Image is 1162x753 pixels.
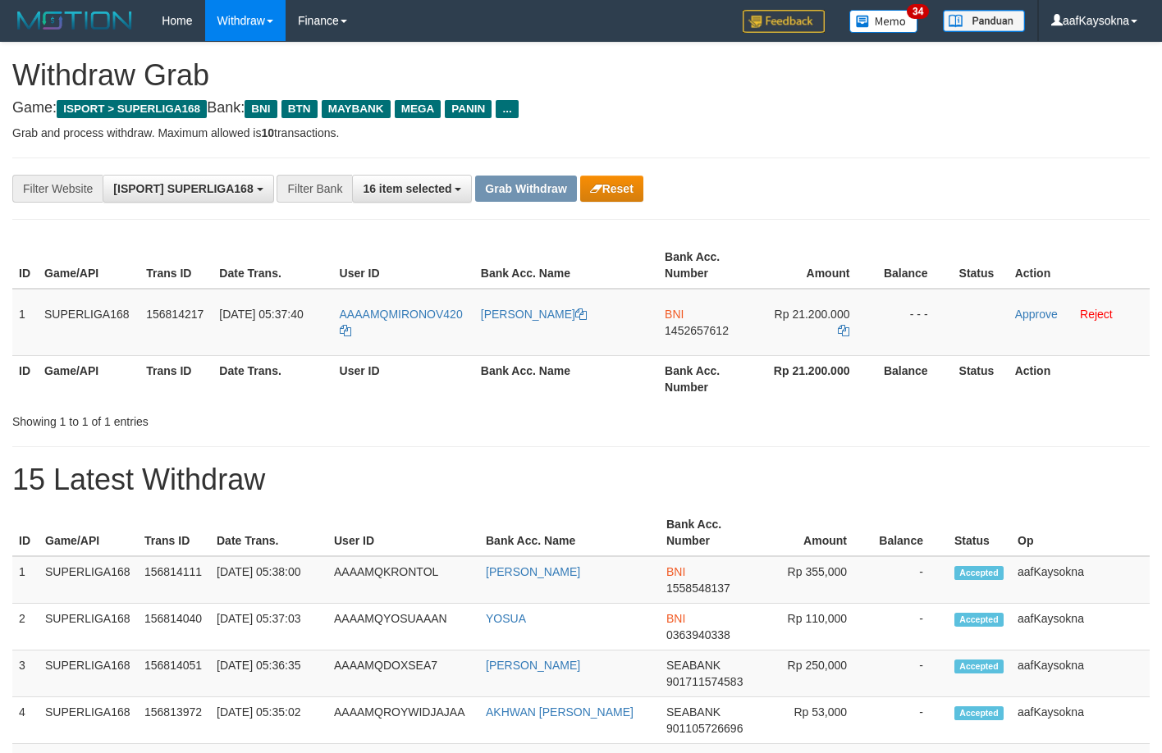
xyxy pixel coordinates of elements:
[38,289,140,356] td: SUPERLIGA168
[666,612,685,625] span: BNI
[1011,604,1150,650] td: aafKaysokna
[474,242,658,289] th: Bank Acc. Name
[481,308,587,321] a: [PERSON_NAME]
[954,566,1004,580] span: Accepted
[757,556,871,604] td: Rp 355,000
[138,509,210,556] th: Trans ID
[38,242,140,289] th: Game/API
[363,182,451,195] span: 16 item selected
[1011,650,1150,697] td: aafKaysokna
[658,242,757,289] th: Bank Acc. Number
[138,604,210,650] td: 156814040
[775,308,850,321] span: Rp 21.200.000
[954,706,1004,720] span: Accepted
[277,175,352,203] div: Filter Bank
[12,242,38,289] th: ID
[322,100,391,118] span: MAYBANK
[38,355,140,402] th: Game/API
[57,100,207,118] span: ISPORT > SUPERLIGA168
[103,175,273,203] button: [ISPORT] SUPERLIGA168
[210,604,327,650] td: [DATE] 05:37:03
[658,355,757,402] th: Bank Acc. Number
[757,242,874,289] th: Amount
[12,463,1150,496] h1: 15 Latest Withdraw
[486,705,634,719] a: AKHWAN [PERSON_NAME]
[665,308,684,321] span: BNI
[954,659,1004,673] span: Accepted
[12,175,103,203] div: Filter Website
[327,650,479,697] td: AAAAMQDOXSEA7
[39,509,138,556] th: Game/API
[948,509,1011,556] th: Status
[245,100,277,118] span: BNI
[146,308,204,321] span: 156814217
[757,697,871,744] td: Rp 53,000
[479,509,660,556] th: Bank Acc. Name
[757,650,871,697] td: Rp 250,000
[874,289,952,356] td: - - -
[327,556,479,604] td: AAAAMQKRONTOL
[138,650,210,697] td: 156814051
[1011,697,1150,744] td: aafKaysokna
[757,509,871,556] th: Amount
[486,612,526,625] a: YOSUA
[12,650,39,697] td: 3
[1011,556,1150,604] td: aafKaysokna
[39,556,138,604] td: SUPERLIGA168
[871,604,948,650] td: -
[138,556,210,604] td: 156814111
[327,697,479,744] td: AAAAMQROYWIDJAJAA
[1011,509,1150,556] th: Op
[12,125,1150,141] p: Grab and process withdraw. Maximum allowed is transactions.
[327,509,479,556] th: User ID
[210,509,327,556] th: Date Trans.
[12,59,1150,92] h1: Withdraw Grab
[954,613,1004,627] span: Accepted
[281,100,318,118] span: BTN
[333,242,474,289] th: User ID
[340,308,463,337] a: AAAAMQMIRONOV420
[12,407,472,430] div: Showing 1 to 1 of 1 entries
[39,697,138,744] td: SUPERLIGA168
[666,628,730,641] span: Copy 0363940338 to clipboard
[210,697,327,744] td: [DATE] 05:35:02
[352,175,472,203] button: 16 item selected
[327,604,479,650] td: AAAAMQYOSUAAAN
[660,509,757,556] th: Bank Acc. Number
[474,355,658,402] th: Bank Acc. Name
[113,182,253,195] span: [ISPORT] SUPERLIGA168
[486,565,580,578] a: [PERSON_NAME]
[665,324,729,337] span: Copy 1452657612 to clipboard
[1015,308,1058,321] a: Approve
[445,100,492,118] span: PANIN
[39,604,138,650] td: SUPERLIGA168
[580,176,643,202] button: Reset
[1080,308,1113,321] a: Reject
[12,697,39,744] td: 4
[666,722,743,735] span: Copy 901105726696 to clipboard
[333,355,474,402] th: User ID
[219,308,303,321] span: [DATE] 05:37:40
[874,355,952,402] th: Balance
[666,705,721,719] span: SEABANK
[871,509,948,556] th: Balance
[666,675,743,688] span: Copy 901711574583 to clipboard
[953,242,1009,289] th: Status
[871,650,948,697] td: -
[140,242,213,289] th: Trans ID
[12,8,137,33] img: MOTION_logo.png
[757,604,871,650] td: Rp 110,000
[666,582,730,595] span: Copy 1558548137 to clipboard
[213,242,332,289] th: Date Trans.
[12,355,38,402] th: ID
[1009,355,1150,402] th: Action
[666,565,685,578] span: BNI
[871,556,948,604] td: -
[475,176,576,202] button: Grab Withdraw
[1009,242,1150,289] th: Action
[12,509,39,556] th: ID
[666,659,721,672] span: SEABANK
[340,308,463,321] span: AAAAMQMIRONOV420
[12,100,1150,116] h4: Game: Bank:
[871,697,948,744] td: -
